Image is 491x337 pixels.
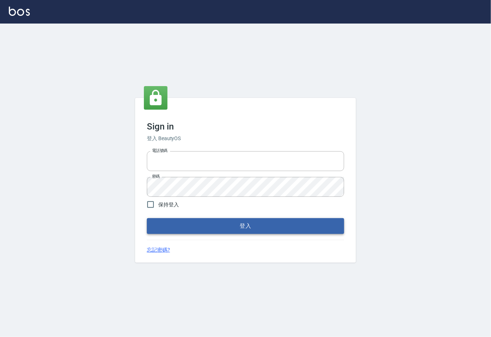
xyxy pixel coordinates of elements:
[152,174,160,179] label: 密碼
[158,201,179,209] span: 保持登入
[147,135,344,142] h6: 登入 BeautyOS
[147,121,344,132] h3: Sign in
[147,218,344,234] button: 登入
[147,246,170,254] a: 忘記密碼?
[152,148,167,153] label: 電話號碼
[9,7,30,16] img: Logo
